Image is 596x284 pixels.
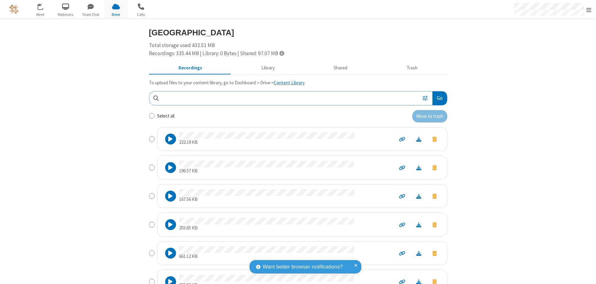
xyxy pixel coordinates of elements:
[427,135,442,143] button: Move to trash
[411,193,427,200] a: Download file
[411,164,427,171] a: Download file
[149,28,447,37] h3: [GEOGRAPHIC_DATA]
[41,3,47,8] div: 25
[29,12,52,17] span: Meet
[411,135,427,143] a: Download file
[427,163,442,172] button: Move to trash
[79,12,102,17] span: Team Chat
[179,253,354,260] p: 661.12 KB
[149,62,232,74] button: Recorded meetings
[377,62,447,74] button: Trash
[279,51,284,56] span: Totals displayed include files that have been moved to the trash.
[412,110,447,122] button: Move to trash
[179,224,354,232] p: 203.65 KB
[157,113,174,120] label: Select all
[9,5,19,14] img: QA Selenium DO NOT DELETE OR CHANGE
[54,12,77,17] span: Webinars
[411,221,427,228] a: Download file
[432,91,447,105] button: Go
[274,80,304,86] a: Content Library
[149,79,447,87] p: To upload files to your content library, go to Dashboard > Drive > .
[179,139,354,146] p: 222.19 KB
[304,62,377,74] button: Shared during meetings
[179,196,354,203] p: 167.56 KB
[411,250,427,257] a: Download file
[179,167,354,175] p: 196.57 KB
[104,12,128,17] span: Drive
[427,220,442,229] button: Move to trash
[427,192,442,200] button: Move to trash
[149,42,447,57] div: Total storage used 432.51 MB
[129,12,153,17] span: Calls
[263,263,343,271] span: Want better browser notifications?
[232,62,304,74] button: Content library
[149,50,447,58] div: Recordings: 335.44 MB | Library: 0 Bytes | Shared: 97.07 MB
[427,249,442,257] button: Move to trash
